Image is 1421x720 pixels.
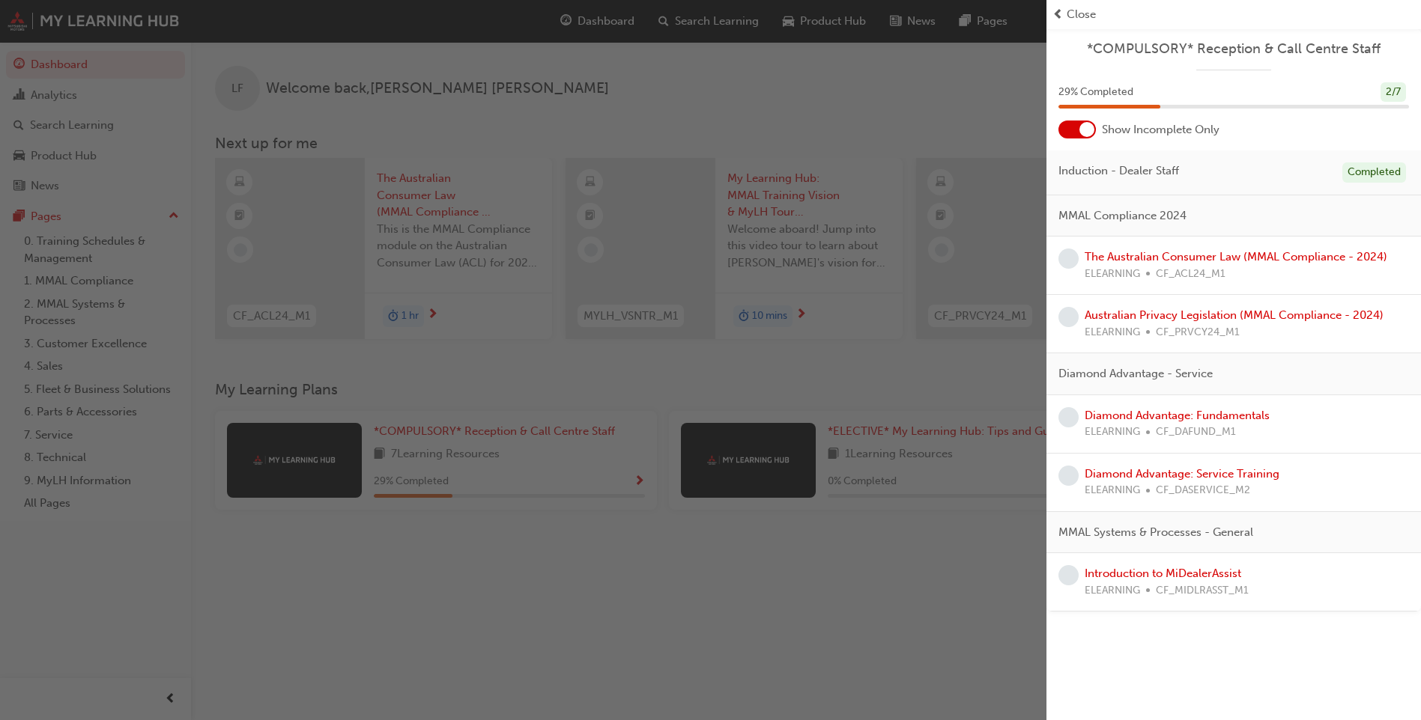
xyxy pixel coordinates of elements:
[1058,162,1179,180] span: Induction - Dealer Staff
[1085,324,1140,341] span: ELEARNING
[1058,207,1187,225] span: MMAL Compliance 2024
[1067,6,1096,23] span: Close
[1058,524,1253,541] span: MMAL Systems & Processes - General
[1156,324,1240,341] span: CF_PRVCY24_M1
[1156,266,1225,283] span: CF_ACL24_M1
[1085,582,1140,600] span: ELEARNING
[1156,424,1236,441] span: CF_DAFUND_M1
[1342,162,1406,183] div: Completed
[1058,307,1079,327] span: learningRecordVerb_NONE-icon
[1085,409,1270,422] a: Diamond Advantage: Fundamentals
[1156,582,1249,600] span: CF_MIDLRASST_M1
[1156,482,1250,499] span: CF_DASERVICE_M2
[1085,308,1384,322] a: Australian Privacy Legislation (MMAL Compliance - 2024)
[1058,40,1409,58] a: *COMPULSORY* Reception & Call Centre Staff
[1085,467,1279,480] a: Diamond Advantage: Service Training
[1085,424,1140,441] span: ELEARNING
[1058,84,1133,101] span: 29 % Completed
[1058,248,1079,269] span: learningRecordVerb_NONE-icon
[1058,565,1079,585] span: learningRecordVerb_NONE-icon
[1052,6,1415,23] button: prev-iconClose
[1085,482,1140,499] span: ELEARNING
[1085,266,1140,283] span: ELEARNING
[1085,567,1241,580] a: Introduction to MiDealerAssist
[1058,466,1079,486] span: learningRecordVerb_NONE-icon
[1085,250,1387,263] a: The Australian Consumer Law (MMAL Compliance - 2024)
[1058,407,1079,427] span: learningRecordVerb_NONE-icon
[1381,82,1406,103] div: 2 / 7
[1052,6,1064,23] span: prev-icon
[1102,121,1219,138] span: Show Incomplete Only
[1058,365,1213,382] span: Diamond Advantage - Service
